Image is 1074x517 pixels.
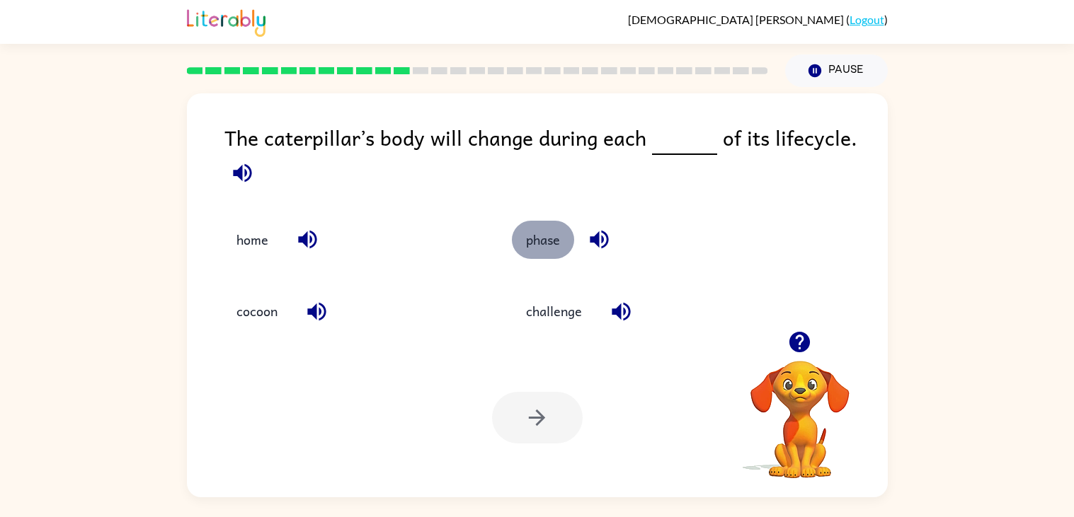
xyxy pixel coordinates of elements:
button: home [222,221,282,259]
div: ( ) [628,13,888,26]
div: The caterpillar’s body will change during each of its lifecycle. [224,122,888,192]
button: Pause [785,54,888,87]
video: Your browser must support playing .mp4 files to use Literably. Please try using another browser. [729,339,871,480]
img: Literably [187,6,265,37]
button: cocoon [222,292,292,330]
span: [DEMOGRAPHIC_DATA] [PERSON_NAME] [628,13,846,26]
button: phase [512,221,574,259]
a: Logout [850,13,884,26]
button: challenge [512,292,596,330]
